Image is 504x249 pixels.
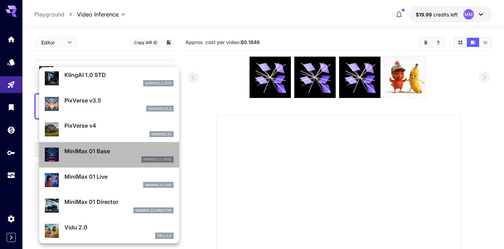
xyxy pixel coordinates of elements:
[45,195,174,216] div: MiniMax 01 Directorminimax_01_director
[64,121,174,130] p: PixVerse v4
[45,68,174,89] div: KlingAI 1.0 STDklingai_1_0_std
[64,96,174,105] p: PixVerse v3.5
[45,93,174,115] div: PixVerse v3.5pixverse_v3_5
[45,170,174,191] div: MiniMax 01 Liveminimax_01_live
[148,106,171,111] p: pixverse_v3_5
[64,172,174,181] p: MiniMax 01 Live
[143,157,171,162] p: minimax_01_base
[145,81,171,86] p: klingai_1_0_std
[157,233,171,238] p: vidu_2_0
[45,220,174,242] div: Vidu 2.0vidu_2_0
[64,71,174,79] p: KlingAI 1.0 STD
[45,144,174,165] div: MiniMax 01 Baseminimax_01_base
[145,183,171,187] p: minimax_01_live
[64,198,174,206] p: MiniMax 01 Director
[64,223,174,232] p: Vidu 2.0
[64,147,174,155] p: MiniMax 01 Base
[45,119,174,140] div: PixVerse v4pixverse_v4
[135,208,171,213] p: minimax_01_director
[152,132,171,137] p: pixverse_v4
